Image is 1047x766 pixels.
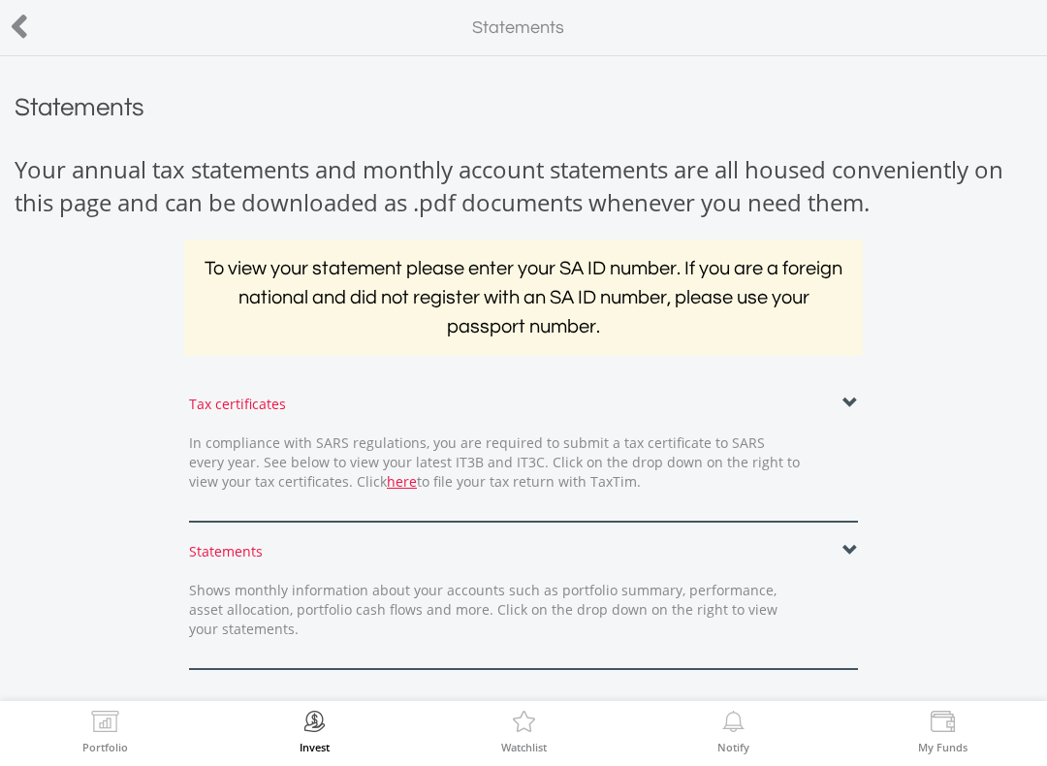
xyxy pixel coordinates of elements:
[718,711,748,738] img: View Notifications
[717,711,749,752] a: Notify
[501,742,547,752] label: Watchlist
[15,95,144,120] span: Statements
[472,16,564,41] label: Statements
[82,711,128,752] a: Portfolio
[918,742,968,752] label: My Funds
[300,742,330,752] label: Invest
[300,711,330,738] img: Invest Now
[501,711,547,752] a: Watchlist
[928,711,958,738] img: View Funds
[90,711,120,738] img: View Portfolio
[82,742,128,752] label: Portfolio
[717,742,749,752] label: Notify
[174,581,814,639] div: Shows monthly information about your accounts such as portfolio summary, performance, asset alloc...
[15,153,1032,220] div: Your annual tax statements and monthly account statements are all housed conveniently on this pag...
[189,433,800,491] span: In compliance with SARS regulations, you are required to submit a tax certificate to SARS every y...
[387,472,417,491] a: here
[918,711,968,752] a: My Funds
[184,239,863,356] h2: To view your statement please enter your SA ID number. If you are a foreign national and did not ...
[300,711,330,752] a: Invest
[357,472,641,491] span: Click to file your tax return with TaxTim.
[509,711,539,738] img: Watchlist
[189,395,858,414] div: Tax certificates
[189,542,858,561] div: Statements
